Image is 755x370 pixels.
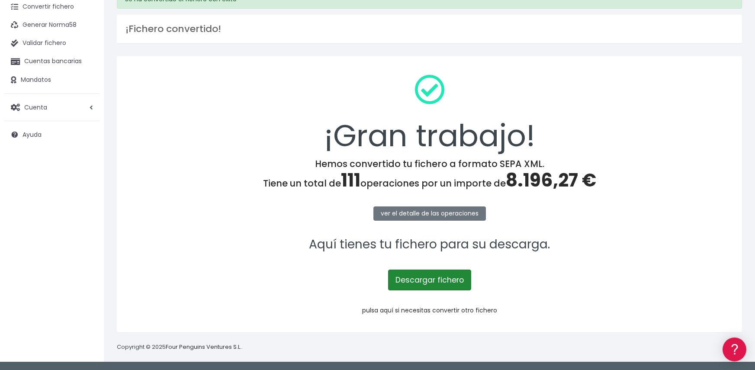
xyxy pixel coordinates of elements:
a: Ayuda [4,125,100,144]
div: Información general [9,60,164,68]
span: Ayuda [22,130,42,139]
button: Contáctanos [9,232,164,247]
h4: Hemos convertido tu fichero a formato SEPA XML. Tiene un total de operaciones por un importe de [128,158,731,191]
a: Mandatos [4,71,100,89]
div: Convertir ficheros [9,96,164,104]
a: General [9,186,164,199]
h3: ¡Fichero convertido! [125,23,733,35]
a: Formatos [9,109,164,123]
a: Cuenta [4,98,100,116]
div: Facturación [9,172,164,180]
a: Descargar fichero [388,270,471,290]
span: Cuenta [24,103,47,111]
a: API [9,221,164,235]
span: 8.196,27 € [506,167,596,193]
span: 111 [341,167,360,193]
a: POWERED BY ENCHANT [119,249,167,257]
a: Perfiles de empresas [9,150,164,163]
a: Generar Norma58 [4,16,100,34]
a: Problemas habituales [9,123,164,136]
a: pulsa aquí si necesitas convertir otro fichero [362,306,497,315]
a: Videotutoriales [9,136,164,150]
p: Copyright © 2025 . [117,343,243,352]
p: Aquí tienes tu fichero para su descarga. [128,235,731,254]
div: Programadores [9,208,164,216]
a: Información general [9,74,164,87]
a: Validar fichero [4,34,100,52]
a: ver el detalle de las operaciones [373,206,486,221]
a: Cuentas bancarias [4,52,100,71]
div: ¡Gran trabajo! [128,68,731,158]
a: Four Penguins Ventures S.L. [166,343,241,351]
